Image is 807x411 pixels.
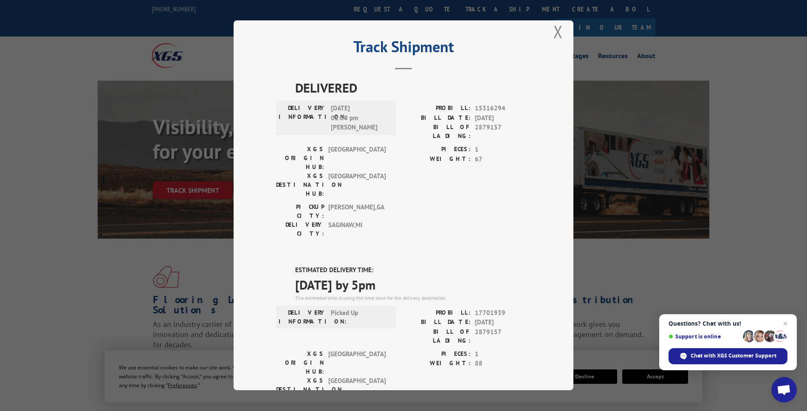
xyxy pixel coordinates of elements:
label: PIECES: [403,349,471,359]
span: [GEOGRAPHIC_DATA] [328,349,386,376]
label: PROBILL: [403,308,471,318]
label: BILL OF LADING: [403,327,471,345]
div: The estimated time is using the time zone for the delivery destination. [295,294,531,302]
label: XGS DESTINATION HUB: [276,172,324,198]
span: Close chat [780,318,790,329]
label: WEIGHT: [403,359,471,369]
span: [DATE] [475,113,531,123]
span: Support is online [669,333,740,340]
span: [GEOGRAPHIC_DATA] [328,376,386,403]
label: XGS DESTINATION HUB: [276,376,324,403]
div: Open chat [771,377,797,403]
span: [DATE] by 5pm [295,275,531,294]
span: 2879157 [475,327,531,345]
label: DELIVERY INFORMATION: [279,104,327,132]
div: Chat with XGS Customer Support [669,348,787,364]
label: WEIGHT: [403,155,471,164]
span: 15316294 [475,104,531,113]
span: Questions? Chat with us! [669,320,787,327]
span: 17701939 [475,308,531,318]
label: DELIVERY INFORMATION: [279,308,327,326]
label: PROBILL: [403,104,471,113]
label: BILL OF LADING: [403,123,471,141]
label: DELIVERY CITY: [276,220,324,238]
span: [GEOGRAPHIC_DATA] [328,172,386,198]
span: [DATE] 02:00 pm [PERSON_NAME] [331,104,388,132]
span: [DATE] [475,318,531,327]
label: BILL DATE: [403,113,471,123]
span: 67 [475,155,531,164]
label: BILL DATE: [403,318,471,327]
span: [PERSON_NAME] , GA [328,203,386,220]
span: 2879157 [475,123,531,141]
span: DELIVERED [295,78,531,97]
span: [GEOGRAPHIC_DATA] [328,145,386,172]
label: PIECES: [403,145,471,155]
span: 88 [475,359,531,369]
label: XGS ORIGIN HUB: [276,349,324,376]
button: Close modal [553,20,563,43]
label: ESTIMATED DELIVERY TIME: [295,265,531,275]
label: PICKUP CITY: [276,203,324,220]
h2: Track Shipment [276,41,531,57]
span: Chat with XGS Customer Support [691,352,776,360]
label: XGS ORIGIN HUB: [276,145,324,172]
span: 1 [475,349,531,359]
span: Picked Up [331,308,388,326]
span: 1 [475,145,531,155]
span: SAGINAW , MI [328,220,386,238]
